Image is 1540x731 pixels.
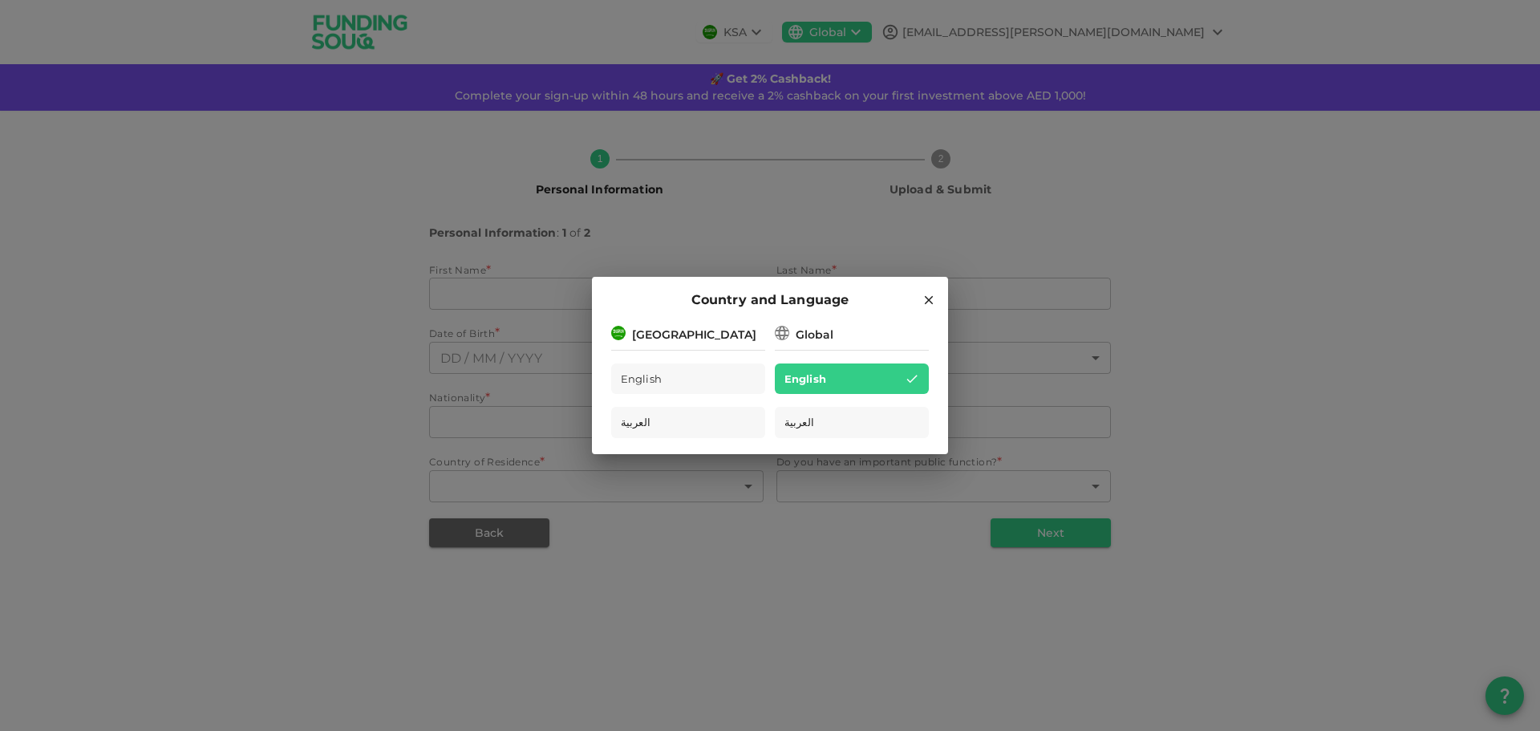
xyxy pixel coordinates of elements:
[796,327,833,343] div: Global
[784,413,814,432] span: العربية
[632,327,756,343] div: [GEOGRAPHIC_DATA]
[611,326,626,340] img: flag-sa.b9a346574cdc8950dd34b50780441f57.svg
[691,290,849,311] span: Country and Language
[621,413,650,432] span: العربية
[784,370,826,388] span: English
[621,370,662,388] span: English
